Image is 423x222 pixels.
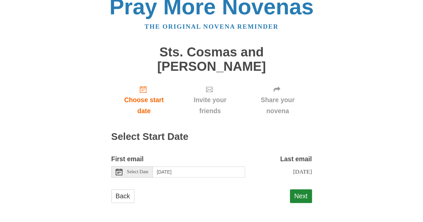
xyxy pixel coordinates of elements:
[290,189,312,203] button: Next
[144,23,279,30] a: The original novena reminder
[111,189,134,203] a: Back
[111,132,312,142] h2: Select Start Date
[111,45,312,73] h1: Sts. Cosmas and [PERSON_NAME]
[250,94,305,117] span: Share your novena
[118,94,170,117] span: Choose start date
[183,94,236,117] span: Invite your friends
[280,154,312,165] label: Last email
[293,168,312,175] span: [DATE]
[111,154,144,165] label: First email
[177,80,243,120] a: Invite your friends
[127,170,148,174] span: Select Date
[111,80,177,120] a: Choose start date
[243,80,312,120] a: Share your novena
